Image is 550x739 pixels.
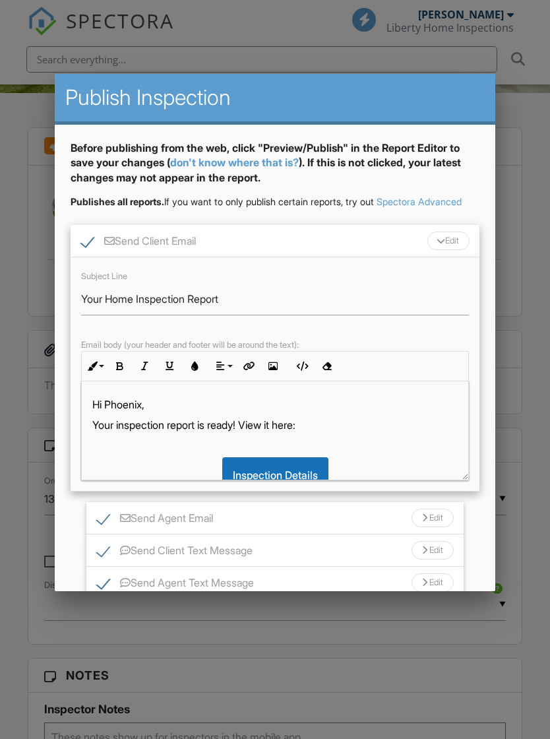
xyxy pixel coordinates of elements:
[92,418,457,432] p: Your inspection report is ready! View it here:
[71,141,479,195] div: Before publishing from the web, click "Preview/Publish" in the Report Editor to save your changes...
[427,232,470,250] div: Edit
[210,354,235,379] button: Align
[235,354,260,379] button: Insert Link (⌘K)
[412,541,454,560] div: Edit
[260,354,286,379] button: Insert Image (⌘P)
[412,573,454,592] div: Edit
[377,196,462,207] a: Spectora Advanced
[157,354,182,379] button: Underline (⌘U)
[289,354,314,379] button: Code View
[97,544,253,561] label: Send Client Text Message
[81,271,127,281] label: Subject Line
[97,577,254,593] label: Send Agent Text Message
[71,196,164,207] strong: Publishes all reports.
[222,457,328,493] div: Inspection Details
[314,354,339,379] button: Clear Formatting
[81,340,299,350] label: Email body (your header and footer will be around the text):
[412,509,454,527] div: Edit
[182,354,207,379] button: Colors
[71,196,374,207] span: If you want to only publish certain reports, try out
[97,512,213,529] label: Send Agent Email
[65,84,484,111] h2: Publish Inspection
[92,397,457,412] p: Hi Phoenix,
[82,354,107,379] button: Inline Style
[222,468,328,482] a: Inspection Details
[170,156,299,169] a: don't know where that is?
[81,235,196,251] label: Send Client Email
[107,354,132,379] button: Bold (⌘B)
[132,354,157,379] button: Italic (⌘I)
